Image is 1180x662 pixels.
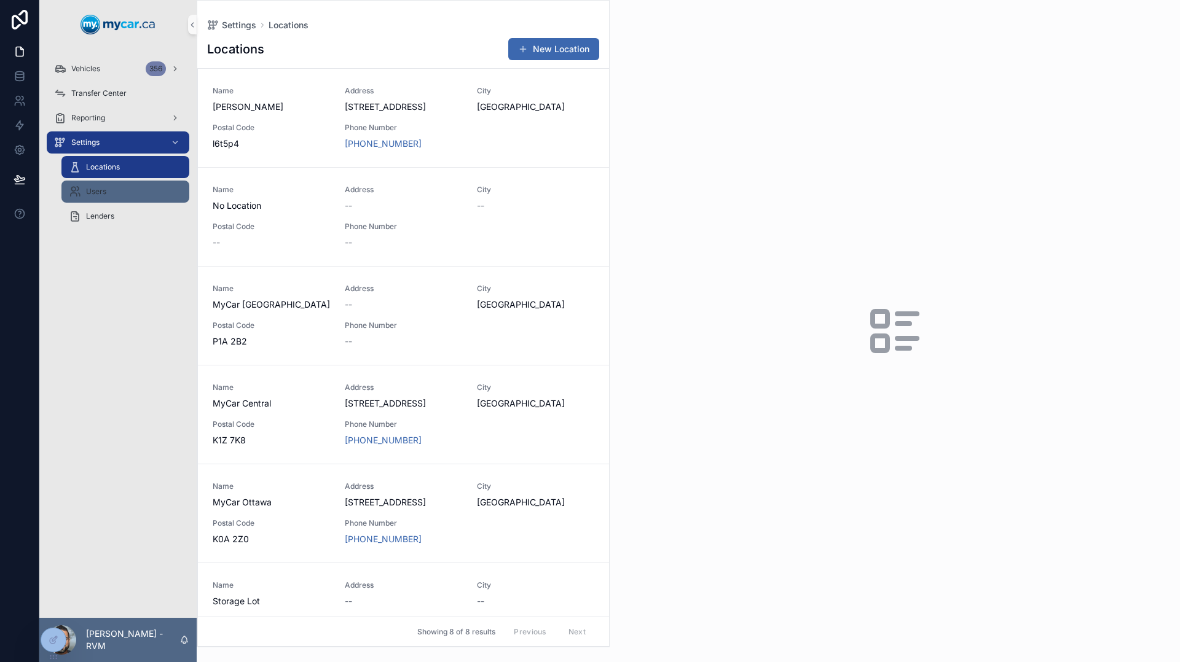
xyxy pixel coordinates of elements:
a: Reporting [47,107,189,129]
p: [PERSON_NAME] - RVM [86,628,179,652]
span: Vehicles [71,64,100,74]
span: Name [213,86,330,96]
span: Postal Code [213,419,330,429]
span: Lenders [86,211,114,221]
span: City [477,580,594,590]
a: [PHONE_NUMBER] [345,434,422,446]
span: [GEOGRAPHIC_DATA] [477,298,594,311]
span: Locations [86,162,120,172]
span: Phone Number [345,222,462,232]
a: Locations [61,156,189,178]
span: MyCar [GEOGRAPHIC_DATA] [213,298,330,311]
span: -- [345,298,352,311]
span: City [477,185,594,195]
a: Vehicles356 [47,58,189,80]
a: Name[PERSON_NAME]Address[STREET_ADDRESS]City[GEOGRAPHIC_DATA]Postal Codel6t5p4Phone Number[PHONE_... [198,69,609,167]
a: Settings [47,131,189,154]
span: K0A 2Z0 [213,533,330,545]
span: Transfer Center [71,88,127,98]
span: City [477,86,594,96]
span: -- [477,200,484,212]
span: [STREET_ADDRESS] [345,496,462,508]
span: No Location [213,200,330,212]
span: [GEOGRAPHIC_DATA] [477,496,594,508]
button: New Location [508,38,599,60]
h1: Locations [207,41,264,58]
span: Phone Number [345,518,462,528]
span: Address [345,284,462,294]
div: 356 [146,61,166,76]
span: Postal Code [213,321,330,330]
span: Settings [71,138,100,147]
span: P1A 2B2 [213,335,330,348]
span: -- [477,595,484,607]
span: Storage Lot [213,595,330,607]
span: [PERSON_NAME] [213,101,330,113]
span: Postal Code [213,518,330,528]
span: Settings [222,19,256,31]
a: Locations [269,19,309,31]
div: scrollable content [39,49,197,243]
span: -- [213,236,220,249]
a: NameMyCar [GEOGRAPHIC_DATA]Address--City[GEOGRAPHIC_DATA]Postal CodeP1A 2B2Phone Number-- [198,266,609,365]
a: Transfer Center [47,82,189,104]
span: Address [345,481,462,491]
span: -- [345,236,352,249]
span: l6t5p4 [213,138,330,150]
span: Name [213,185,330,195]
span: City [477,383,594,392]
span: Reporting [71,113,105,123]
span: -- [345,335,352,348]
span: Address [345,580,462,590]
span: Address [345,185,462,195]
span: Address [345,86,462,96]
span: Users [86,187,106,197]
a: [PHONE_NUMBER] [345,533,422,545]
span: [GEOGRAPHIC_DATA] [477,101,594,113]
span: Name [213,580,330,590]
span: K1Z 7K8 [213,434,330,446]
span: City [477,481,594,491]
span: Name [213,284,330,294]
a: Settings [207,19,256,31]
span: Name [213,481,330,491]
span: Postal Code [213,123,330,133]
span: MyCar Central [213,397,330,410]
span: Address [345,383,462,392]
span: Showing 8 of 8 results [417,627,495,637]
span: Postal Code [213,222,330,232]
span: City [477,284,594,294]
a: NameMyCar CentralAddress[STREET_ADDRESS]City[GEOGRAPHIC_DATA]Postal CodeK1Z 7K8Phone Number[PHONE... [198,365,609,464]
a: NameNo LocationAddress--City--Postal Code--Phone Number-- [198,167,609,266]
span: Phone Number [345,123,462,133]
span: Phone Number [345,321,462,330]
a: Users [61,181,189,203]
span: [STREET_ADDRESS] [345,397,462,410]
span: [STREET_ADDRESS] [345,101,462,113]
img: App logo [81,15,155,34]
span: MyCar Ottawa [213,496,330,508]
span: Name [213,383,330,392]
a: NameMyCar OttawaAddress[STREET_ADDRESS]City[GEOGRAPHIC_DATA]Postal CodeK0A 2Z0Phone Number[PHONE_... [198,464,609,563]
a: NameStorage LotAddress--City--Postal Code--Phone Number-- [198,563,609,661]
span: Phone Number [345,419,462,429]
a: [PHONE_NUMBER] [345,138,422,150]
a: Lenders [61,205,189,227]
span: [GEOGRAPHIC_DATA] [477,397,594,410]
span: -- [345,200,352,212]
span: -- [345,595,352,607]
